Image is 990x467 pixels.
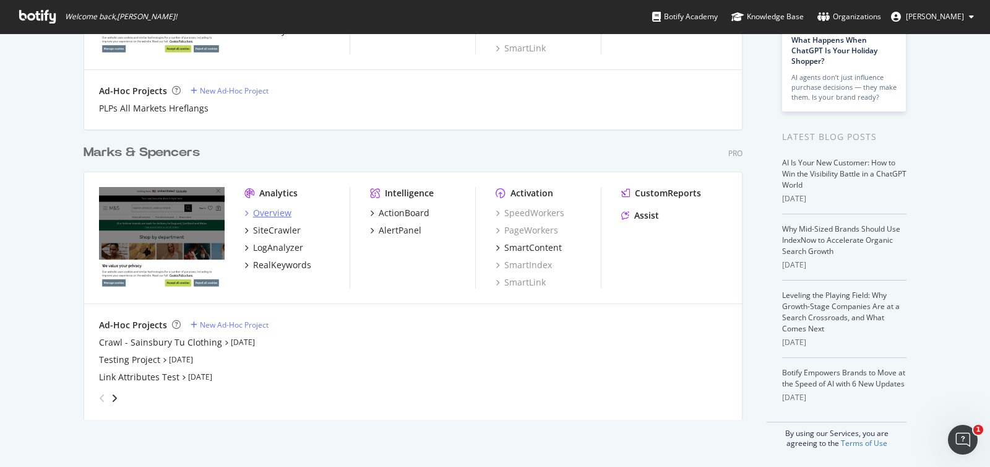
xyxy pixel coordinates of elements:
a: AlertPanel [370,224,421,237]
a: AI Is Your New Customer: How to Win the Visibility Battle in a ChatGPT World [782,157,906,190]
div: Pro [728,148,742,159]
a: Overview [244,207,291,219]
div: RealKeywords [253,259,311,271]
a: Leveling the Playing Field: Why Growth-Stage Companies Are at a Search Crossroads, and What Comes... [782,290,900,334]
div: Activation [510,187,553,199]
a: Assist [621,209,659,222]
div: angle-right [110,392,119,404]
div: CustomReports [635,187,701,199]
div: Organizations [817,11,881,23]
div: [DATE] [782,392,906,403]
div: [DATE] [782,193,906,204]
div: SiteCrawler [253,224,301,237]
a: SiteCrawler [244,224,301,237]
div: LogAnalyzer [253,242,303,254]
img: www.marksandspencer.com/ [99,187,225,287]
span: Welcome back, [PERSON_NAME] ! [65,12,177,22]
button: [PERSON_NAME] [881,7,984,27]
span: Andrea Scalia [906,11,964,22]
div: [DATE] [782,260,906,271]
div: Analytics [259,187,298,199]
a: CustomReports [621,187,701,199]
iframe: Intercom live chat [948,425,978,455]
a: What Happens When ChatGPT Is Your Holiday Shopper? [791,35,877,66]
a: Botify Empowers Brands to Move at the Speed of AI with 6 New Updates [782,367,905,389]
a: Marks & Spencers [84,144,205,162]
div: SmartContent [504,242,562,254]
a: LogAnalyzer [244,242,303,254]
div: AI agents don’t just influence purchase decisions — they make them. Is your brand ready? [791,72,897,102]
a: [DATE] [231,337,255,347]
div: Intelligence [385,187,434,199]
a: New Ad-Hoc Project [191,85,269,96]
a: SpeedWorkers [496,207,564,219]
span: 1 [973,425,983,435]
a: Crawl - Sainsbury Tu Clothing [99,336,222,349]
a: Terms of Use [841,438,887,448]
div: Botify Academy [652,11,718,23]
div: Knowledge Base [731,11,804,23]
div: Ad-Hoc Projects [99,319,167,331]
a: SmartLink [496,42,546,55]
a: Why Mid-Sized Brands Should Use IndexNow to Accelerate Organic Search Growth [782,224,900,256]
a: Testing Project [99,354,160,366]
a: ActionBoard [370,207,429,219]
div: Assist [634,209,659,222]
div: AlertPanel [379,224,421,237]
a: New Ad-Hoc Project [191,320,269,330]
a: SmartIndex [496,259,552,271]
a: PLPs All Markets Hreflangs [99,102,209,115]
div: Ad-Hoc Projects [99,85,167,97]
a: [DATE] [169,354,193,365]
a: PageWorkers [496,224,558,237]
a: SmartLink [496,276,546,289]
div: angle-left [94,388,110,408]
div: New Ad-Hoc Project [200,320,269,330]
div: Latest Blog Posts [782,130,906,144]
div: [DATE] [782,337,906,348]
a: [DATE] [188,372,212,382]
a: Link Attributes Test [99,371,179,383]
a: SmartContent [496,242,562,254]
div: ActionBoard [379,207,429,219]
div: Marks & Spencers [84,144,200,162]
div: By using our Services, you are agreeing to the [767,422,906,448]
a: RealKeywords [244,259,311,271]
div: New Ad-Hoc Project [200,85,269,96]
div: Overview [253,207,291,219]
